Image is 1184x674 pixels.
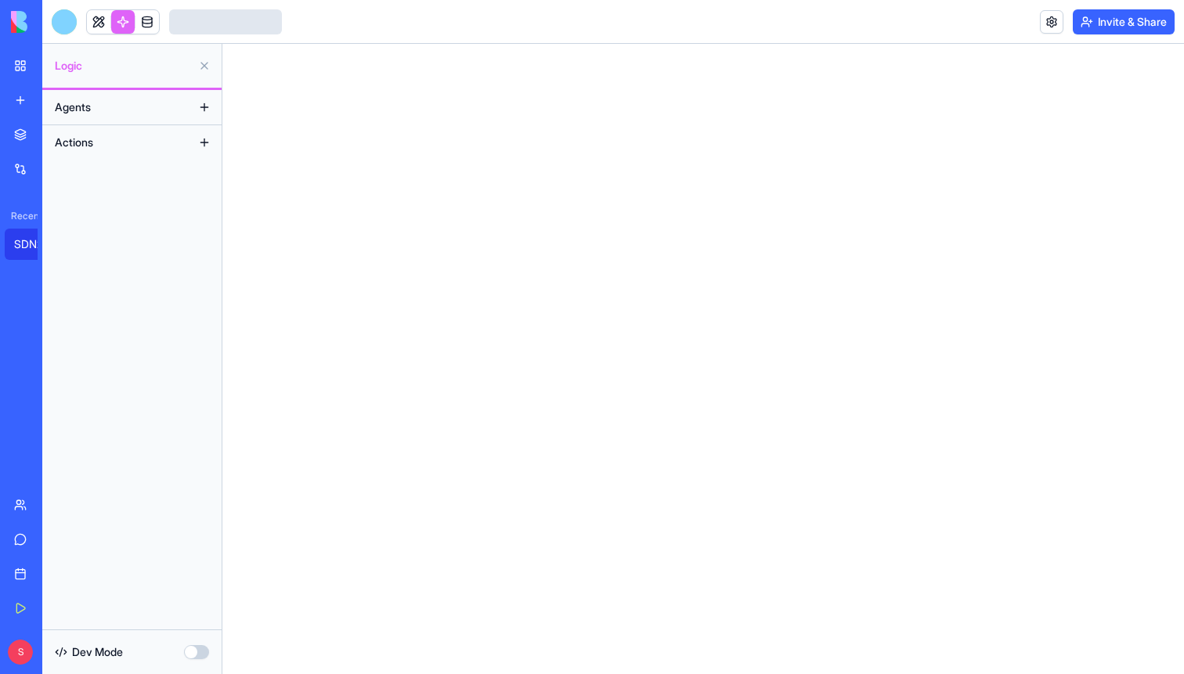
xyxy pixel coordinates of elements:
button: Agents [47,95,192,120]
span: Actions [55,135,93,150]
button: Invite & Share [1073,9,1175,34]
span: Logic [55,58,192,74]
img: logo [11,11,108,33]
span: Agents [55,99,91,115]
span: S [8,640,33,665]
span: Dev Mode [72,644,123,660]
span: Recent [5,210,38,222]
button: Actions [47,130,192,155]
a: SDN25 Email Automation [5,229,67,260]
div: SDN25 Email Automation [14,236,58,252]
